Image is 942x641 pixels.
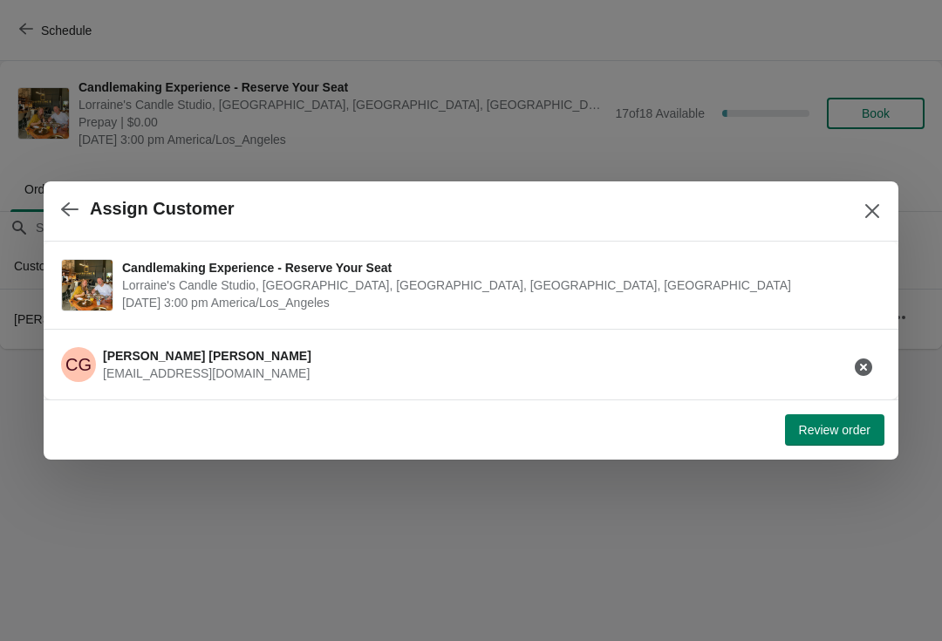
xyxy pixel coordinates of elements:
text: CG [65,355,92,374]
h2: Assign Customer [90,199,235,219]
button: Close [857,195,888,227]
span: [EMAIL_ADDRESS][DOMAIN_NAME] [103,366,310,380]
span: Cheryl [61,347,96,382]
span: [PERSON_NAME] [PERSON_NAME] [103,349,311,363]
button: Review order [785,414,884,446]
span: [DATE] 3:00 pm America/Los_Angeles [122,294,872,311]
span: Candlemaking Experience - Reserve Your Seat [122,259,872,276]
img: Candlemaking Experience - Reserve Your Seat | Lorraine's Candle Studio, Market Street, Pacific Be... [62,260,113,310]
span: Review order [799,423,870,437]
span: Lorraine's Candle Studio, [GEOGRAPHIC_DATA], [GEOGRAPHIC_DATA], [GEOGRAPHIC_DATA], [GEOGRAPHIC_DATA] [122,276,872,294]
